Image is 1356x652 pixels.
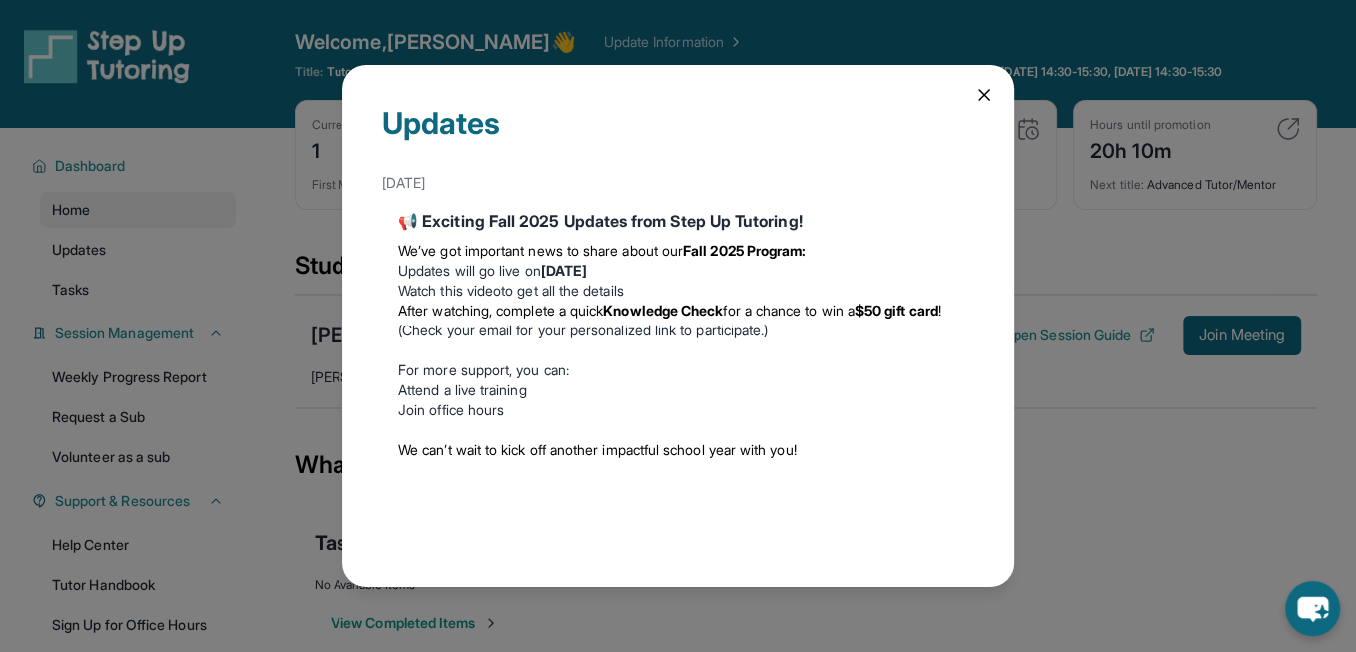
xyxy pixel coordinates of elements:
[398,441,797,458] span: We can’t wait to kick off another impactful school year with you!
[398,301,958,340] li: (Check your email for your personalized link to participate.)
[398,282,501,299] a: Watch this video
[603,302,723,319] strong: Knowledge Check
[855,302,938,319] strong: $50 gift card
[683,242,806,259] strong: Fall 2025 Program:
[398,261,958,281] li: Updates will go live on
[382,165,974,201] div: [DATE]
[398,209,958,233] div: 📢 Exciting Fall 2025 Updates from Step Up Tutoring!
[938,302,941,319] span: !
[398,381,527,398] a: Attend a live training
[398,302,603,319] span: After watching, complete a quick
[398,360,958,380] p: For more support, you can:
[398,401,504,418] a: Join office hours
[723,302,854,319] span: for a chance to win a
[382,105,974,165] div: Updates
[398,242,683,259] span: We’ve got important news to share about our
[1285,581,1340,636] button: chat-button
[541,262,587,279] strong: [DATE]
[398,281,958,301] li: to get all the details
